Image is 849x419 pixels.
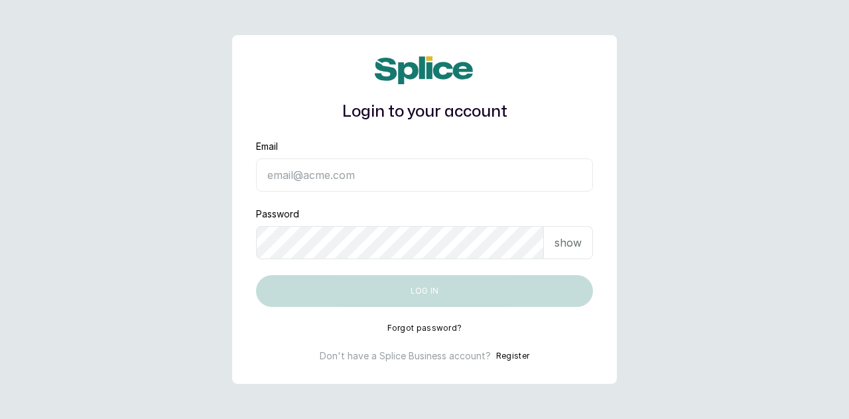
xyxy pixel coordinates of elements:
[555,235,582,251] p: show
[320,349,491,363] p: Don't have a Splice Business account?
[256,100,593,124] h1: Login to your account
[256,140,278,153] label: Email
[256,275,593,307] button: Log in
[256,158,593,192] input: email@acme.com
[387,323,462,333] button: Forgot password?
[496,349,529,363] button: Register
[256,208,299,221] label: Password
